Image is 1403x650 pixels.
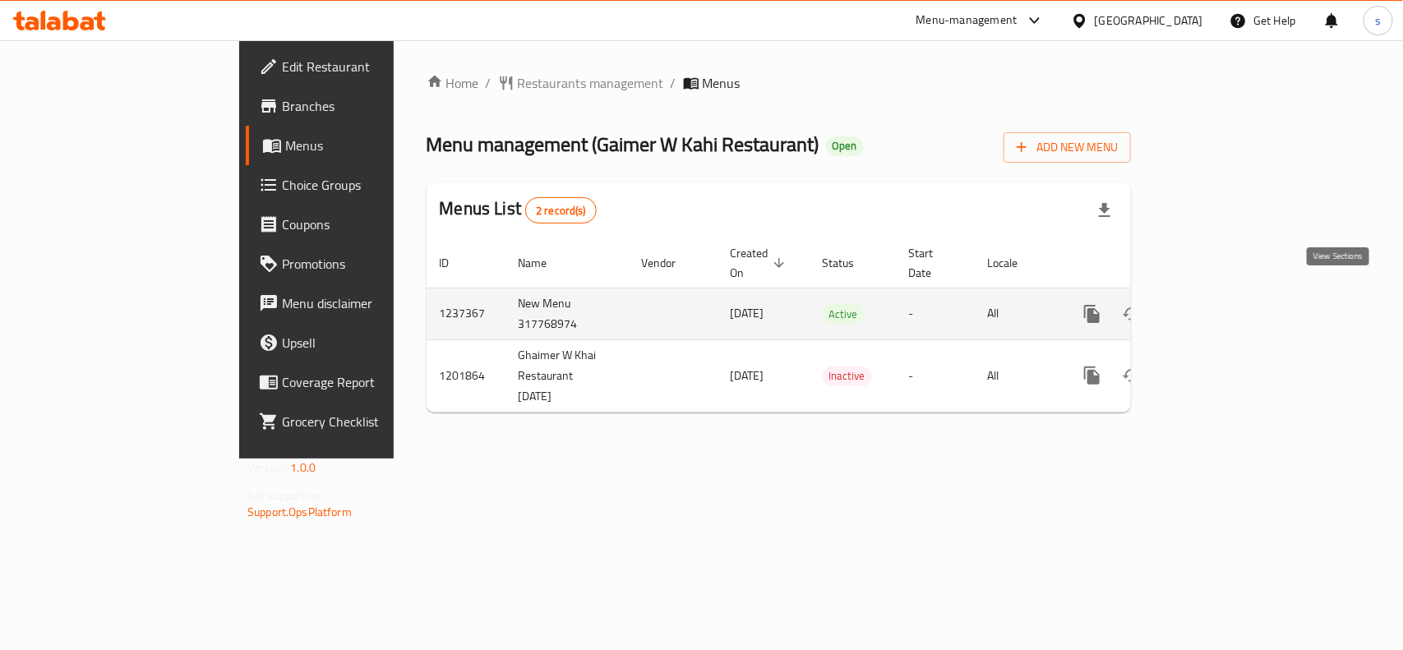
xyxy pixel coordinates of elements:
div: Open [826,136,864,156]
a: Edit Restaurant [246,47,473,86]
td: All [975,339,1059,412]
a: Upsell [246,323,473,362]
a: Menu disclaimer [246,284,473,323]
span: Menus [285,136,460,155]
span: Locale [988,253,1040,273]
span: Version: [247,457,288,478]
span: Grocery Checklist [282,412,460,431]
span: Edit Restaurant [282,57,460,76]
td: New Menu 317768974 [505,288,629,339]
span: Active [823,305,865,324]
a: Coupons [246,205,473,244]
h2: Menus List [440,196,597,224]
div: Inactive [823,366,872,386]
a: Grocery Checklist [246,402,473,441]
li: / [671,73,676,93]
span: Inactive [823,366,872,385]
span: Status [823,253,876,273]
span: Branches [282,96,460,116]
td: Ghaimer W Khai Restaurant [DATE] [505,339,629,412]
a: Promotions [246,244,473,284]
span: Promotions [282,254,460,274]
table: enhanced table [427,238,1244,413]
a: Branches [246,86,473,126]
span: Add New Menu [1017,137,1118,158]
a: Coverage Report [246,362,473,402]
span: ID [440,253,471,273]
span: Choice Groups [282,175,460,195]
span: Menu disclaimer [282,293,460,313]
a: Choice Groups [246,165,473,205]
span: Restaurants management [518,73,664,93]
span: Upsell [282,333,460,353]
span: Name [519,253,569,273]
a: Menus [246,126,473,165]
button: Add New Menu [1004,132,1131,163]
th: Actions [1059,238,1244,288]
a: Restaurants management [498,73,664,93]
button: more [1073,294,1112,334]
span: 1.0.0 [290,457,316,478]
span: Coupons [282,214,460,234]
td: All [975,288,1059,339]
div: Active [823,304,865,324]
span: Start Date [909,243,955,283]
span: s [1375,12,1381,30]
span: Menu management ( Gaimer W Kahi Restaurant ) [427,126,819,163]
div: Export file [1085,191,1124,230]
span: Created On [731,243,790,283]
div: Menu-management [916,11,1018,30]
span: Get support on: [247,485,323,506]
span: 2 record(s) [526,203,596,219]
span: Open [826,139,864,153]
a: Support.OpsPlatform [247,501,352,523]
span: [DATE] [731,365,764,386]
button: Change Status [1112,356,1151,395]
button: more [1073,356,1112,395]
td: - [896,288,975,339]
span: Coverage Report [282,372,460,392]
div: [GEOGRAPHIC_DATA] [1095,12,1203,30]
td: - [896,339,975,412]
span: Menus [703,73,741,93]
span: [DATE] [731,302,764,324]
li: / [486,73,492,93]
nav: breadcrumb [427,73,1131,93]
span: Vendor [642,253,698,273]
